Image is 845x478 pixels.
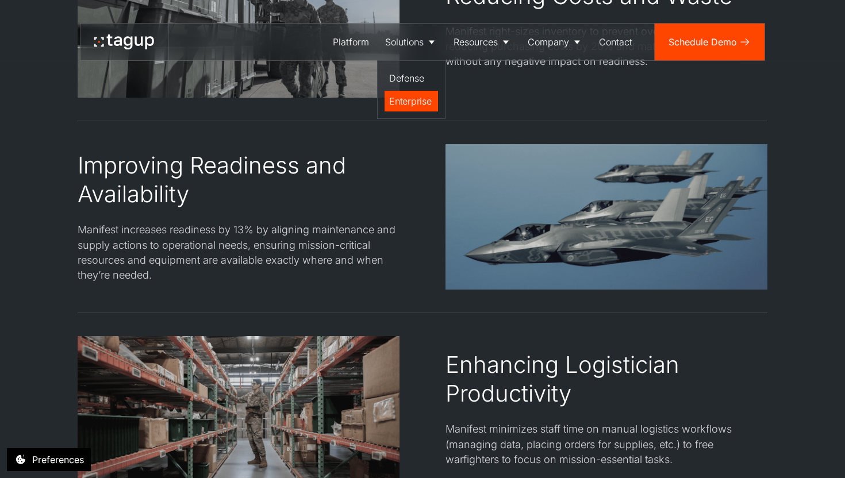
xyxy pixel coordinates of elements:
[325,24,377,60] a: Platform
[385,35,424,49] div: Solutions
[655,24,765,60] a: Schedule Demo
[591,24,640,60] a: Contact
[669,35,737,49] div: Schedule Demo
[78,151,400,209] div: Improving Readiness and Availability
[377,60,445,119] nav: Solutions
[78,222,400,282] div: Manifest increases readiness by 13% by aligning maintenance and supply actions to operational nee...
[445,350,767,408] div: Enhancing Logistician Productivity
[520,24,591,60] a: Company
[528,35,569,49] div: Company
[389,94,433,108] div: Enterprise
[389,71,433,85] div: Defense
[445,422,767,467] div: Manifest minimizes staff time on manual logistics workflows (managing data, placing orders for su...
[599,35,632,49] div: Contact
[333,35,369,49] div: Platform
[454,35,498,49] div: Resources
[32,453,84,467] div: Preferences
[445,24,520,60] a: Resources
[385,68,438,88] a: Defense
[377,24,445,60] a: Solutions
[385,91,438,111] a: Enterprise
